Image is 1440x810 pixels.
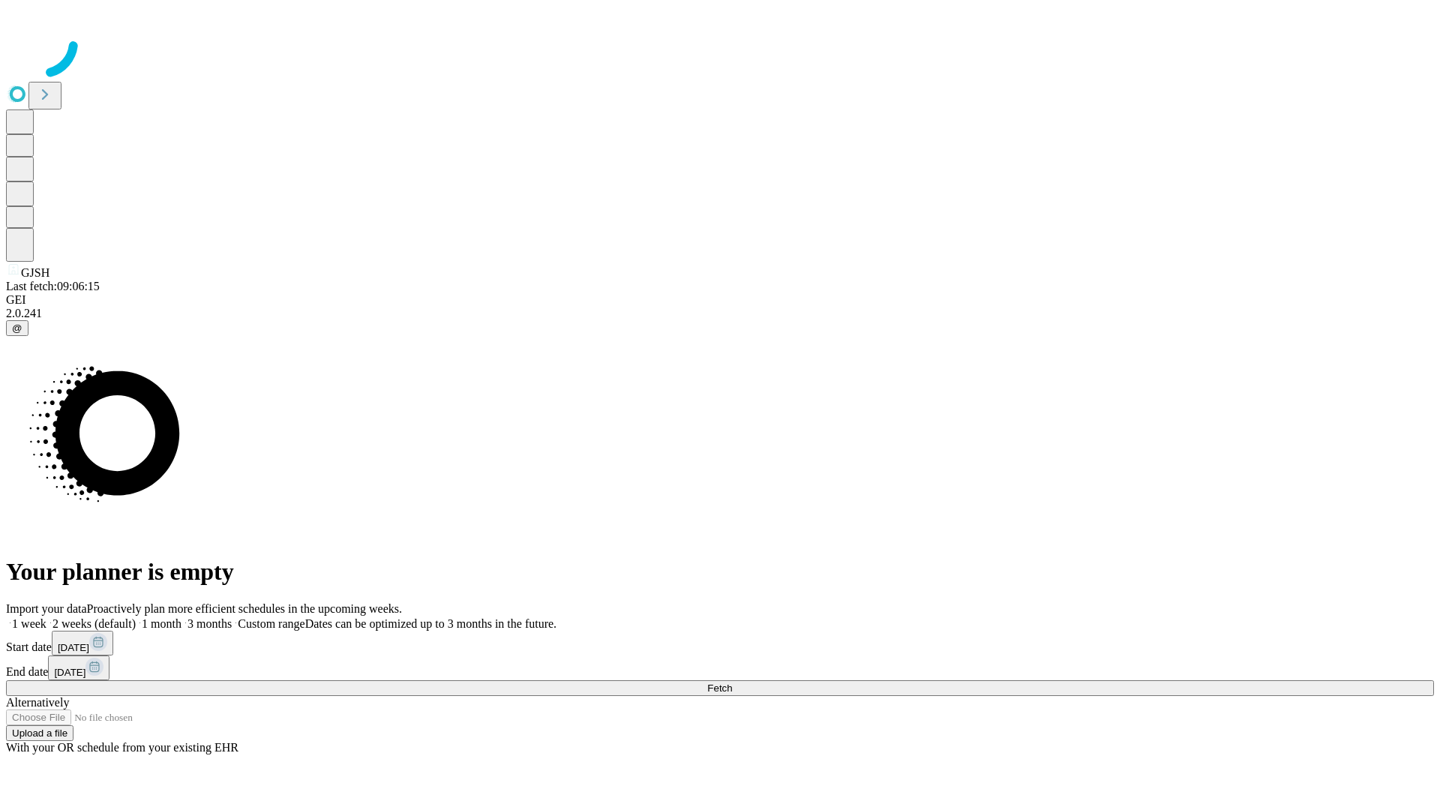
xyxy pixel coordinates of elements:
[12,617,46,630] span: 1 week
[305,617,556,630] span: Dates can be optimized up to 3 months in the future.
[187,617,232,630] span: 3 months
[6,696,69,709] span: Alternatively
[6,558,1434,586] h1: Your planner is empty
[238,617,304,630] span: Custom range
[54,667,85,678] span: [DATE]
[6,293,1434,307] div: GEI
[6,320,28,336] button: @
[58,642,89,653] span: [DATE]
[52,617,136,630] span: 2 weeks (default)
[142,617,181,630] span: 1 month
[6,307,1434,320] div: 2.0.241
[52,631,113,655] button: [DATE]
[6,602,87,615] span: Import your data
[6,280,100,292] span: Last fetch: 09:06:15
[6,631,1434,655] div: Start date
[87,602,402,615] span: Proactively plan more efficient schedules in the upcoming weeks.
[48,655,109,680] button: [DATE]
[6,725,73,741] button: Upload a file
[6,741,238,754] span: With your OR schedule from your existing EHR
[12,322,22,334] span: @
[6,655,1434,680] div: End date
[6,680,1434,696] button: Fetch
[707,682,732,694] span: Fetch
[21,266,49,279] span: GJSH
